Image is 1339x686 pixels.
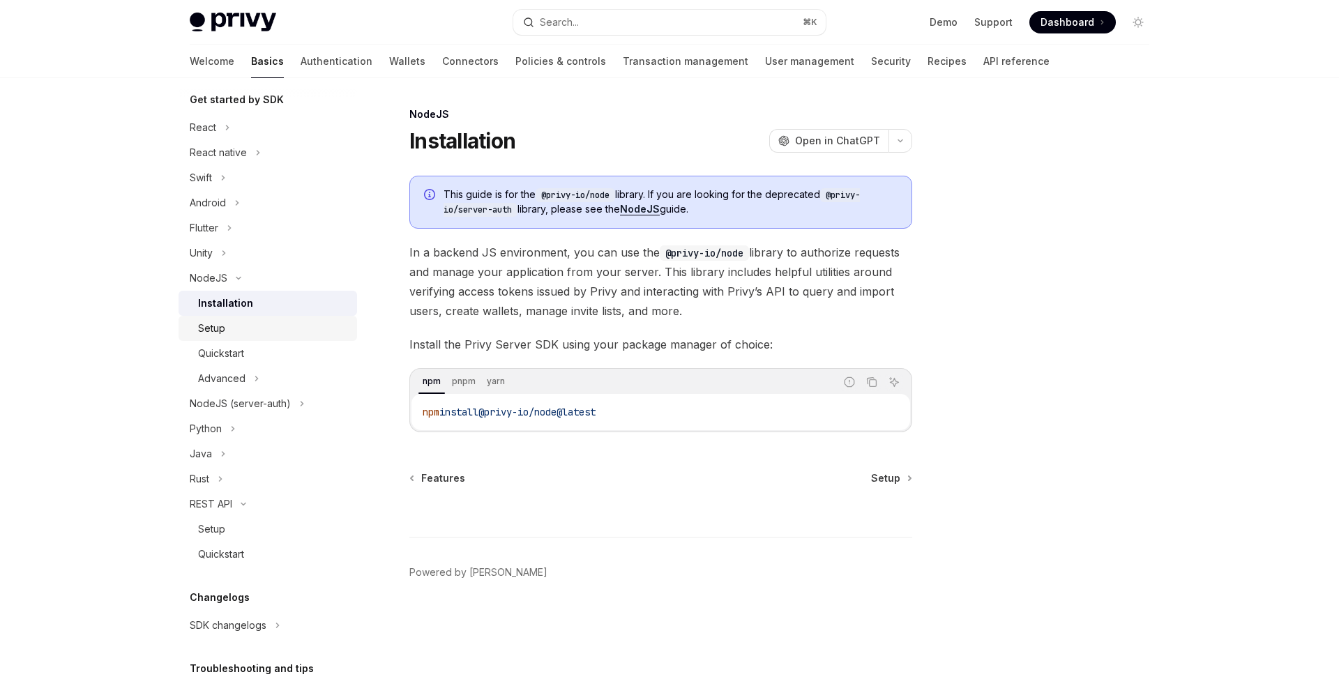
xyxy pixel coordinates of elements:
h5: Changelogs [190,589,250,606]
a: Welcome [190,45,234,78]
a: Basics [251,45,284,78]
button: Toggle REST API section [179,491,357,517]
div: Installation [198,295,253,312]
button: Toggle Swift section [179,165,357,190]
div: yarn [483,373,509,390]
div: React native [190,144,247,161]
img: light logo [190,13,276,32]
a: API reference [983,45,1050,78]
button: Open in ChatGPT [769,129,888,153]
span: Dashboard [1041,15,1094,29]
div: NodeJS [409,107,912,121]
a: Powered by [PERSON_NAME] [409,565,547,579]
button: Ask AI [885,373,903,391]
button: Toggle dark mode [1127,11,1149,33]
a: Wallets [389,45,425,78]
div: Rust [190,471,209,487]
a: Setup [179,316,357,341]
button: Copy the contents from the code block [863,373,881,391]
a: Support [974,15,1013,29]
div: NodeJS [190,270,227,287]
a: Installation [179,291,357,316]
button: Toggle NodeJS (server-auth) section [179,391,357,416]
a: Setup [179,517,357,542]
span: npm [423,406,439,418]
div: npm [418,373,445,390]
div: pnpm [448,373,480,390]
div: Setup [198,320,225,337]
div: Flutter [190,220,218,236]
h1: Installation [409,128,515,153]
button: Toggle Advanced section [179,366,357,391]
a: Setup [871,471,911,485]
div: Setup [198,521,225,538]
div: Advanced [198,370,245,387]
button: Toggle Android section [179,190,357,215]
span: ⌘ K [803,17,817,28]
a: Demo [930,15,958,29]
a: Connectors [442,45,499,78]
button: Report incorrect code [840,373,858,391]
a: Features [411,471,465,485]
svg: Info [424,189,438,203]
div: Java [190,445,212,462]
div: NodeJS (server-auth) [190,395,291,412]
a: Security [871,45,911,78]
button: Toggle Rust section [179,466,357,491]
a: Transaction management [623,45,748,78]
div: Quickstart [198,546,244,563]
a: Quickstart [179,542,357,567]
a: Policies & controls [515,45,606,78]
div: Python [190,420,222,437]
button: Toggle NodeJS section [179,266,357,291]
button: Toggle Java section [179,441,357,466]
div: Android [190,195,226,211]
div: Search... [540,14,579,31]
a: Quickstart [179,341,357,366]
a: NodeJS [620,203,660,215]
button: Toggle Flutter section [179,215,357,241]
button: Toggle Python section [179,416,357,441]
span: Install the Privy Server SDK using your package manager of choice: [409,335,912,354]
span: @privy-io/node@latest [478,406,596,418]
button: Toggle React section [179,115,357,140]
div: Unity [190,245,213,261]
code: @privy-io/node [536,188,615,202]
span: Setup [871,471,900,485]
code: @privy-io/server-auth [444,188,860,217]
a: Authentication [301,45,372,78]
a: User management [765,45,854,78]
code: @privy-io/node [660,245,749,261]
span: Features [421,471,465,485]
span: This guide is for the library. If you are looking for the deprecated library, please see the guide. [444,188,898,217]
a: Recipes [928,45,967,78]
button: Toggle React native section [179,140,357,165]
span: install [439,406,478,418]
div: SDK changelogs [190,617,266,634]
div: React [190,119,216,136]
span: Open in ChatGPT [795,134,880,148]
div: Quickstart [198,345,244,362]
button: Toggle SDK changelogs section [179,613,357,638]
button: Open search [513,10,826,35]
span: In a backend JS environment, you can use the library to authorize requests and manage your applic... [409,243,912,321]
button: Toggle Unity section [179,241,357,266]
a: Dashboard [1029,11,1116,33]
div: Swift [190,169,212,186]
div: REST API [190,496,232,512]
h5: Troubleshooting and tips [190,660,314,677]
